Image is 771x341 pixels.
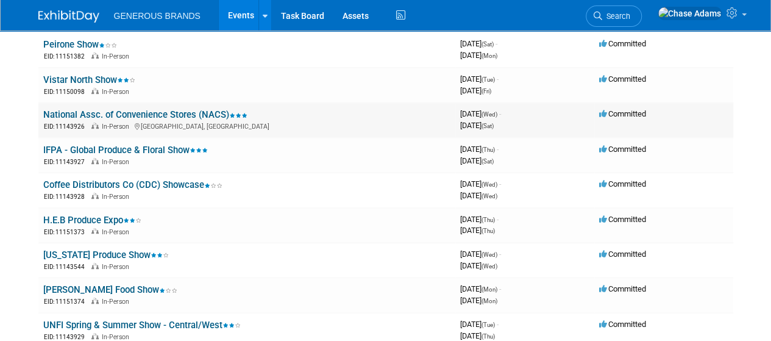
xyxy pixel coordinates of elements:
[91,193,99,199] img: In-Person Event
[599,145,646,154] span: Committed
[43,74,135,85] a: Vistar North Show
[91,263,99,269] img: In-Person Event
[586,5,642,27] a: Search
[91,88,99,94] img: In-Person Event
[43,179,222,190] a: Coffee Distributors Co (CDC) Showcase
[481,52,497,59] span: (Mon)
[102,158,133,166] span: In-Person
[460,284,501,293] span: [DATE]
[460,39,497,48] span: [DATE]
[460,249,501,259] span: [DATE]
[499,249,501,259] span: -
[481,286,497,293] span: (Mon)
[496,39,497,48] span: -
[43,215,141,226] a: H.E.B Produce Expo
[44,229,90,235] span: EID: 11151373
[497,320,499,329] span: -
[44,123,90,130] span: EID: 11143926
[44,159,90,165] span: EID: 11143927
[460,86,491,95] span: [DATE]
[43,121,450,131] div: [GEOGRAPHIC_DATA], [GEOGRAPHIC_DATA]
[43,39,117,50] a: Peirone Show
[460,191,497,200] span: [DATE]
[91,228,99,234] img: In-Person Event
[497,145,499,154] span: -
[499,284,501,293] span: -
[44,88,90,95] span: EID: 11150098
[481,111,497,118] span: (Wed)
[481,251,497,258] span: (Wed)
[460,226,495,235] span: [DATE]
[460,296,497,305] span: [DATE]
[481,217,495,223] span: (Thu)
[102,263,133,271] span: In-Person
[599,249,646,259] span: Committed
[460,109,501,118] span: [DATE]
[102,123,133,131] span: In-Person
[481,76,495,83] span: (Tue)
[44,53,90,60] span: EID: 11151382
[481,88,491,95] span: (Fri)
[91,158,99,164] img: In-Person Event
[460,179,501,188] span: [DATE]
[599,109,646,118] span: Committed
[599,284,646,293] span: Committed
[91,298,99,304] img: In-Person Event
[38,10,99,23] img: ExhibitDay
[602,12,630,21] span: Search
[481,228,495,234] span: (Thu)
[481,123,494,129] span: (Sat)
[460,261,497,270] span: [DATE]
[481,193,497,199] span: (Wed)
[44,298,90,305] span: EID: 11151374
[91,123,99,129] img: In-Person Event
[460,156,494,165] span: [DATE]
[114,11,201,21] span: GENEROUS BRANDS
[43,284,177,295] a: [PERSON_NAME] Food Show
[599,320,646,329] span: Committed
[43,249,169,260] a: [US_STATE] Produce Show
[102,333,133,341] span: In-Person
[460,121,494,130] span: [DATE]
[481,321,495,328] span: (Tue)
[481,158,494,165] span: (Sat)
[43,145,208,156] a: IFPA - Global Produce & Floral Show
[43,109,247,120] a: National Assc. of Convenience Stores (NACS)
[460,51,497,60] span: [DATE]
[91,333,99,339] img: In-Person Event
[102,228,133,236] span: In-Person
[599,74,646,84] span: Committed
[102,52,133,60] span: In-Person
[91,52,99,59] img: In-Person Event
[599,179,646,188] span: Committed
[481,333,495,340] span: (Thu)
[44,193,90,200] span: EID: 11143928
[102,88,133,96] span: In-Person
[497,74,499,84] span: -
[481,41,494,48] span: (Sat)
[481,263,497,270] span: (Wed)
[481,298,497,304] span: (Mon)
[499,109,501,118] span: -
[499,179,501,188] span: -
[599,39,646,48] span: Committed
[481,146,495,153] span: (Thu)
[599,215,646,224] span: Committed
[658,7,722,20] img: Chase Adams
[460,215,499,224] span: [DATE]
[44,264,90,270] span: EID: 11143544
[460,74,499,84] span: [DATE]
[44,334,90,340] span: EID: 11143929
[102,193,133,201] span: In-Person
[102,298,133,306] span: In-Person
[460,320,499,329] span: [DATE]
[460,145,499,154] span: [DATE]
[460,331,495,340] span: [DATE]
[497,215,499,224] span: -
[43,320,241,331] a: UNFI Spring & Summer Show - Central/West
[481,181,497,188] span: (Wed)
